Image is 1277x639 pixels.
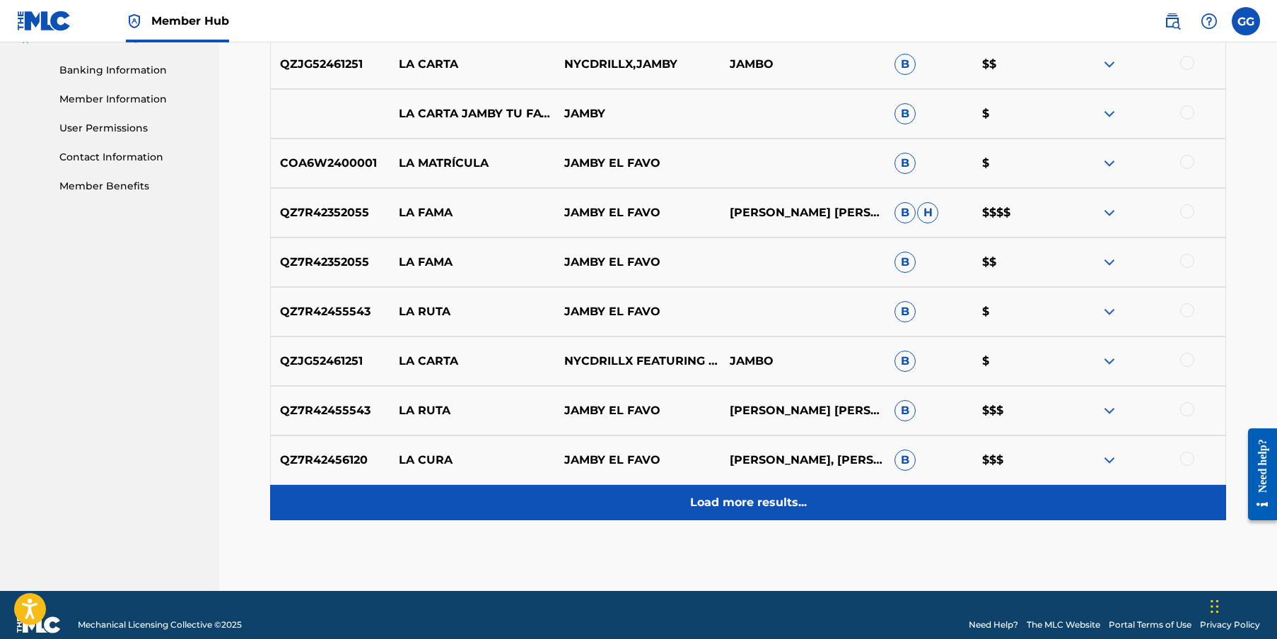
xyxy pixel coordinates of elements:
[390,155,555,172] p: LA MATRÍCULA
[973,56,1061,73] p: $$
[1027,619,1100,631] a: The MLC Website
[271,353,390,370] p: QZJG52461251
[1101,254,1118,271] img: expand
[720,56,885,73] p: JAMBO
[894,103,916,124] span: B
[271,254,390,271] p: QZ7R42352055
[390,56,555,73] p: LA CARTA
[1101,452,1118,469] img: expand
[390,452,555,469] p: LA CURA
[973,303,1061,320] p: $
[271,303,390,320] p: QZ7R42455543
[894,351,916,372] span: B
[59,92,202,107] a: Member Information
[554,303,720,320] p: JAMBY EL FAVO
[720,204,885,221] p: [PERSON_NAME] [PERSON_NAME]
[973,105,1061,122] p: $
[1158,7,1186,35] a: Public Search
[969,619,1018,631] a: Need Help?
[1232,7,1260,35] div: User Menu
[271,204,390,221] p: QZ7R42352055
[894,153,916,174] span: B
[1101,155,1118,172] img: expand
[1101,303,1118,320] img: expand
[894,400,916,421] span: B
[390,402,555,419] p: LA RUTA
[973,353,1061,370] p: $
[973,254,1061,271] p: $$
[1101,402,1118,419] img: expand
[894,54,916,75] span: B
[271,56,390,73] p: QZJG52461251
[390,204,555,221] p: LA FAMA
[1109,619,1191,631] a: Portal Terms of Use
[1101,105,1118,122] img: expand
[554,353,720,370] p: NYCDRILLX FEATURING [PERSON_NAME]
[1237,414,1277,535] iframe: Resource Center
[271,402,390,419] p: QZ7R42455543
[690,494,807,511] p: Load more results...
[1200,619,1260,631] a: Privacy Policy
[720,402,885,419] p: [PERSON_NAME] [PERSON_NAME] [PERSON_NAME] [PERSON_NAME]
[271,155,390,172] p: COA6W2400001
[720,353,885,370] p: JAMBO
[973,204,1061,221] p: $$$$
[894,450,916,471] span: B
[271,452,390,469] p: QZ7R42456120
[894,252,916,273] span: B
[126,13,143,30] img: Top Rightsholder
[973,155,1061,172] p: $
[554,105,720,122] p: JAMBY
[1164,13,1181,30] img: search
[390,353,555,370] p: LA CARTA
[390,303,555,320] p: LA RUTA
[973,452,1061,469] p: $$$
[554,204,720,221] p: JAMBY EL FAVO
[720,452,885,469] p: [PERSON_NAME], [PERSON_NAME] [PERSON_NAME]
[894,202,916,223] span: B
[17,11,71,31] img: MLC Logo
[17,616,61,633] img: logo
[1211,585,1219,628] div: Drag
[151,13,229,29] span: Member Hub
[1101,204,1118,221] img: expand
[1206,571,1277,639] iframe: Chat Widget
[1195,7,1223,35] div: Help
[78,619,242,631] span: Mechanical Licensing Collective © 2025
[894,301,916,322] span: B
[554,155,720,172] p: JAMBY EL FAVO
[59,179,202,194] a: Member Benefits
[390,254,555,271] p: LA FAMA
[917,202,938,223] span: H
[390,105,555,122] p: LA CARTA JAMBY TU FAVO
[1101,353,1118,370] img: expand
[1101,56,1118,73] img: expand
[554,452,720,469] p: JAMBY EL FAVO
[554,56,720,73] p: NYCDRILLX,JAMBY
[59,150,202,165] a: Contact Information
[59,121,202,136] a: User Permissions
[1201,13,1218,30] img: help
[973,402,1061,419] p: $$$
[554,402,720,419] p: JAMBY EL FAVO
[59,63,202,78] a: Banking Information
[554,254,720,271] p: JAMBY EL FAVO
